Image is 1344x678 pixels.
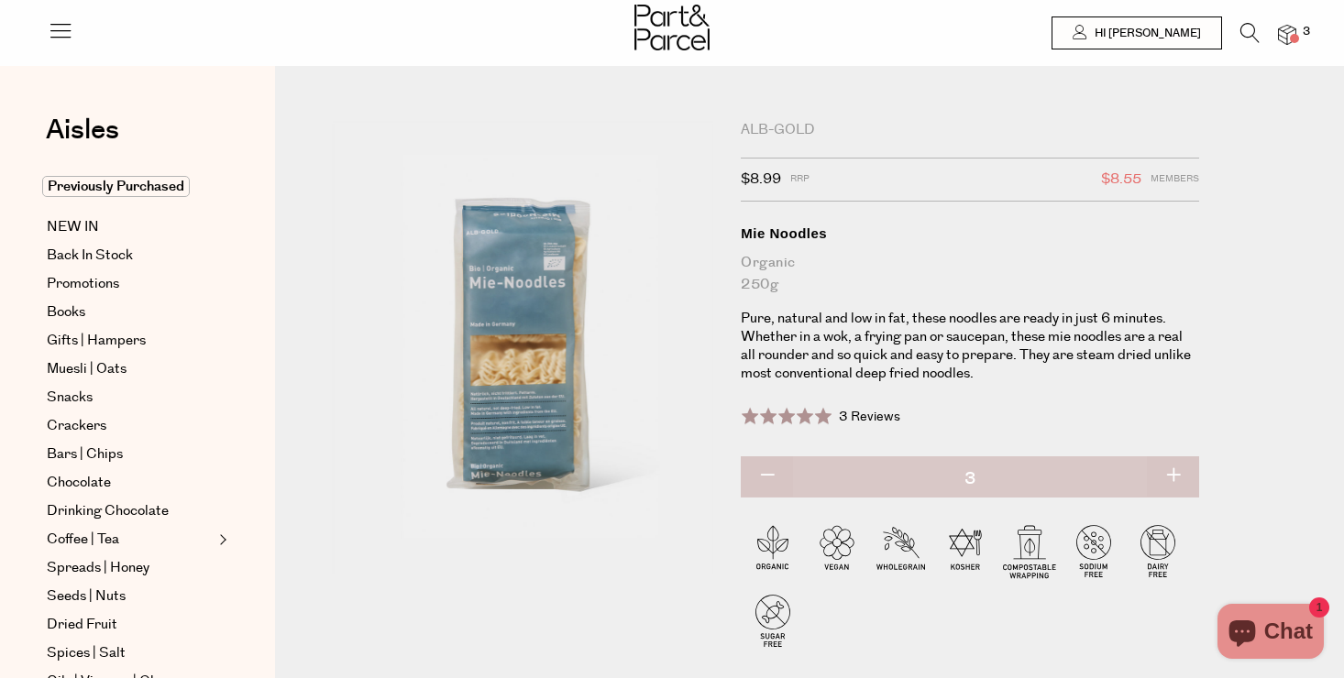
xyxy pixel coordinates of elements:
span: Previously Purchased [42,176,190,197]
span: Crackers [47,415,106,437]
a: NEW IN [47,216,214,238]
img: P_P-ICONS-Live_Bec_V11_Wholegrain.svg [869,519,933,583]
span: Books [47,301,85,323]
img: P_P-ICONS-Live_Bec_V11_Kosher.svg [933,519,997,583]
a: Previously Purchased [47,176,214,198]
span: $8.99 [741,168,781,191]
p: Pure, natural and low in fat, these noodles are ready in just 6 minutes. Whether in a wok, a fryi... [741,310,1199,383]
a: Bars | Chips [47,443,214,465]
img: P_P-ICONS-Live_Bec_V11_Sugar_Free.svg [741,588,805,652]
img: P_P-ICONS-Live_Bec_V11_Sodium_Free.svg [1062,519,1126,583]
span: Promotions [47,273,119,295]
span: $8.55 [1101,168,1141,191]
a: Spices | Salt [47,642,214,664]
a: Promotions [47,273,214,295]
a: Coffee | Tea [47,529,214,551]
span: Drinking Chocolate [47,500,169,522]
span: Coffee | Tea [47,529,119,551]
a: Crackers [47,415,214,437]
span: Spices | Salt [47,642,126,664]
span: Hi [PERSON_NAME] [1090,26,1201,41]
span: Bars | Chips [47,443,123,465]
span: 3 [1298,24,1315,40]
a: Seeds | Nuts [47,585,214,607]
img: P_P-ICONS-Live_Bec_V11_Vegan.svg [805,519,869,583]
span: Seeds | Nuts [47,585,126,607]
div: Organic 250g [741,252,1199,296]
a: Chocolate [47,472,214,494]
span: RRP [790,168,810,191]
a: 3 [1278,25,1296,44]
button: Expand/Collapse Coffee | Tea [215,529,227,551]
a: Snacks [47,387,214,409]
span: Aisles [46,110,119,150]
span: Gifts | Hampers [47,330,146,352]
img: P_P-ICONS-Live_Bec_V11_Dairy_Free.svg [1126,519,1190,583]
img: P_P-ICONS-Live_Bec_V11_Compostable_Wrapping.svg [997,519,1062,583]
a: Hi [PERSON_NAME] [1052,16,1222,49]
img: Part&Parcel [634,5,710,50]
a: Gifts | Hampers [47,330,214,352]
span: Members [1151,168,1199,191]
span: NEW IN [47,216,99,238]
span: Dried Fruit [47,614,117,636]
a: Books [47,301,214,323]
div: Alb-Gold [741,121,1199,139]
span: Muesli | Oats [47,358,127,380]
span: Spreads | Honey [47,557,149,579]
a: Drinking Chocolate [47,500,214,522]
inbox-online-store-chat: Shopify online store chat [1212,604,1329,663]
a: Spreads | Honey [47,557,214,579]
a: Dried Fruit [47,614,214,636]
img: P_P-ICONS-Live_Bec_V11_Organic.svg [741,519,805,583]
span: 3 Reviews [839,408,900,426]
a: Back In Stock [47,245,214,267]
span: Snacks [47,387,93,409]
div: Mie Noodles [741,224,1199,243]
a: Aisles [46,116,119,162]
img: Mie Noodles [330,121,714,574]
span: Chocolate [47,472,111,494]
span: Back In Stock [47,245,133,267]
input: QTY Mie Noodles [741,456,1199,502]
a: Muesli | Oats [47,358,214,380]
